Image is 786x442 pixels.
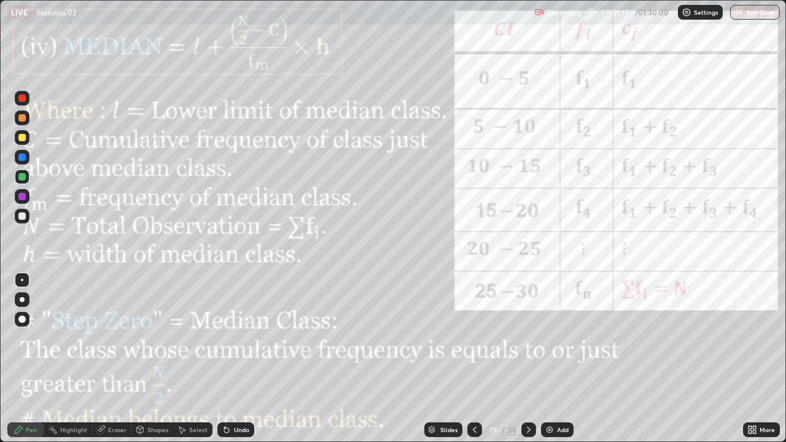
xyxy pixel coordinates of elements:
div: Undo [234,427,249,433]
p: LIVE [11,7,28,17]
img: end-class-cross [734,7,744,17]
div: More [760,427,775,433]
div: 19 [487,426,499,433]
div: Eraser [108,427,126,433]
img: add-slide-button [545,425,554,435]
div: Slides [440,427,457,433]
div: Highlight [60,427,87,433]
p: Statistics 02 [36,7,76,17]
div: Shapes [147,427,168,433]
div: 36 [508,424,516,435]
div: / [502,426,505,433]
button: End Class [730,5,780,20]
img: recording.375f2c34.svg [534,7,544,17]
img: class-settings-icons [682,7,691,17]
div: Select [189,427,208,433]
div: Add [557,427,569,433]
p: Settings [694,9,718,15]
p: Recording [547,8,581,17]
div: Pen [26,427,37,433]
